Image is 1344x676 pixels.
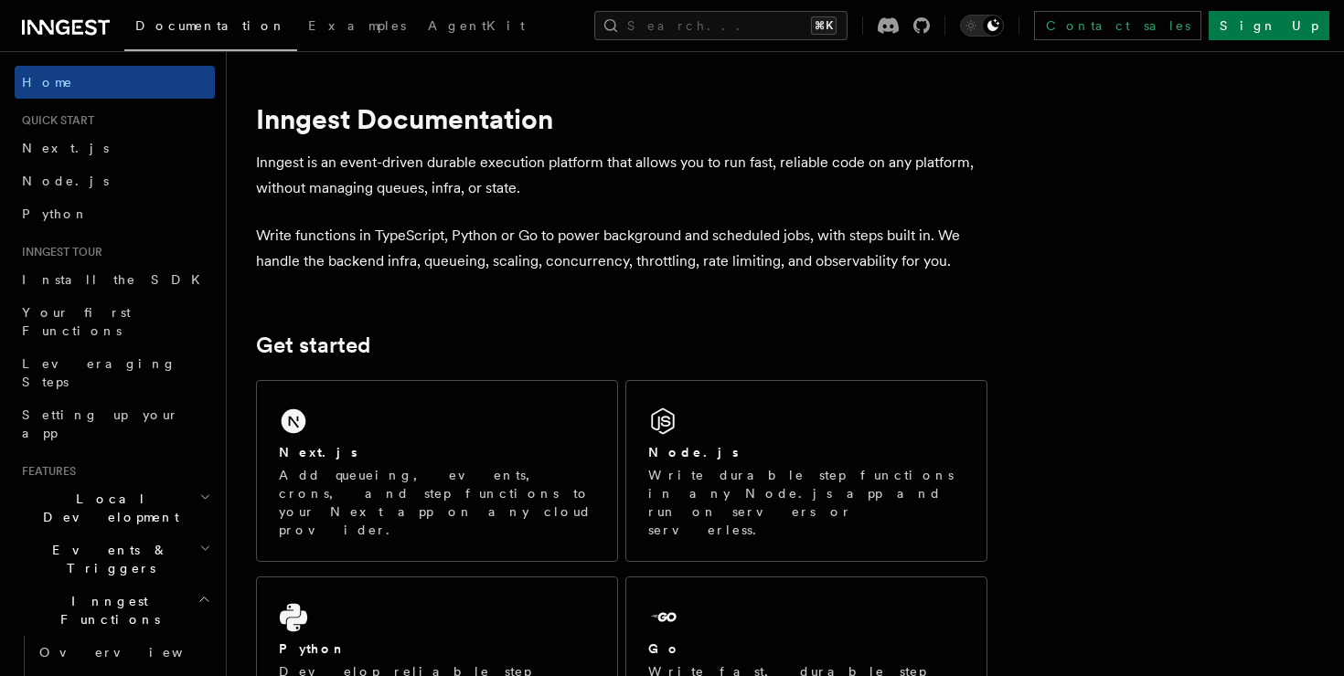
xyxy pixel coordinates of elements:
p: Inngest is an event-driven durable execution platform that allows you to run fast, reliable code ... [256,150,987,201]
a: Python [15,197,215,230]
a: Setting up your app [15,398,215,449]
a: Leveraging Steps [15,347,215,398]
button: Events & Triggers [15,533,215,585]
span: Features [15,464,76,479]
button: Local Development [15,482,215,533]
h2: Go [648,639,681,658]
h2: Node.js [648,443,739,461]
span: Inngest Functions [15,592,197,628]
span: Examples [308,18,406,33]
a: Sign Up [1209,11,1329,40]
button: Toggle dark mode [960,15,1004,37]
a: Get started [256,333,370,358]
span: Events & Triggers [15,541,199,577]
a: Next.jsAdd queueing, events, crons, and step functions to your Next app on any cloud provider. [256,380,618,562]
span: Quick start [15,113,94,128]
h2: Python [279,639,347,658]
a: Examples [297,5,417,49]
span: Python [22,206,89,221]
span: Install the SDK [22,272,211,287]
a: Next.js [15,132,215,164]
a: Documentation [124,5,297,51]
span: AgentKit [428,18,525,33]
p: Write functions in TypeScript, Python or Go to power background and scheduled jobs, with steps bu... [256,223,987,274]
span: Inngest tour [15,245,102,259]
p: Add queueing, events, crons, and step functions to your Next app on any cloud provider. [279,466,595,539]
p: Write durable step functions in any Node.js app and run on servers or serverless. [648,466,965,539]
span: Setting up your app [22,407,179,440]
span: Documentation [135,18,286,33]
h2: Next.js [279,443,357,461]
h1: Inngest Documentation [256,102,987,135]
button: Inngest Functions [15,585,215,636]
span: Overview [39,645,228,660]
a: Install the SDK [15,263,215,296]
a: Your first Functions [15,296,215,347]
kbd: ⌘K [811,16,837,35]
span: Next.js [22,141,109,155]
a: Home [15,66,215,99]
span: Leveraging Steps [22,356,176,389]
button: Search...⌘K [594,11,848,40]
span: Node.js [22,174,109,188]
a: AgentKit [417,5,536,49]
a: Contact sales [1034,11,1201,40]
span: Your first Functions [22,305,131,338]
span: Home [22,73,73,91]
span: Local Development [15,490,199,526]
a: Node.js [15,164,215,197]
a: Node.jsWrite durable step functions in any Node.js app and run on servers or serverless. [625,380,987,562]
a: Overview [32,636,215,669]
